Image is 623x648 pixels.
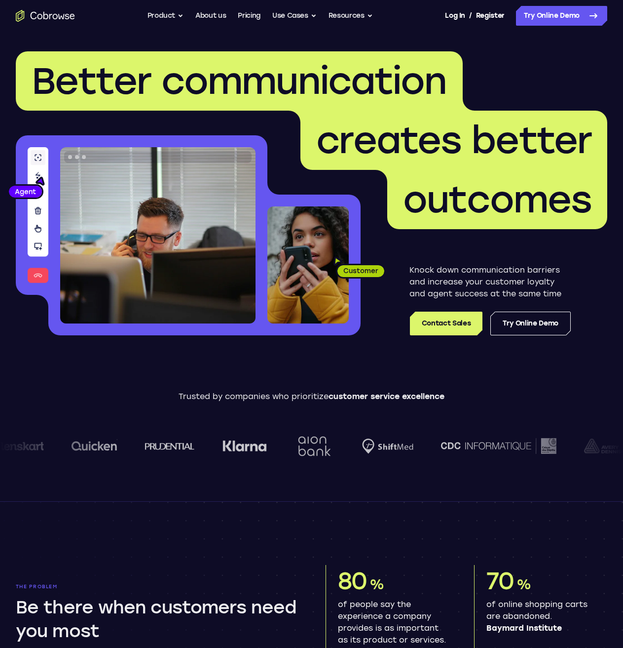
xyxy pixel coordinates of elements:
a: Log In [445,6,465,26]
a: Go to the home page [16,10,75,22]
span: outcomes [403,177,591,222]
span: 80 [338,567,367,595]
a: Try Online Demo [516,6,607,26]
span: 70 [486,567,514,595]
p: The problem [16,584,298,590]
img: Klarna [188,440,233,452]
a: Pricing [238,6,260,26]
span: creates better [316,118,591,162]
a: Contact Sales [410,312,482,335]
a: About us [195,6,226,26]
span: % [516,576,531,593]
p: Knock down communication barriers and increase your customer loyalty and agent success at the sam... [409,264,571,300]
img: prudential [111,442,161,450]
img: Aion Bank [260,426,300,466]
img: A customer holding their phone [267,206,349,324]
button: Resources [329,6,373,26]
span: Better communication [32,59,447,103]
span: Baymard Institute [486,622,599,634]
img: Shiftmed [328,439,379,454]
button: Product [147,6,184,26]
h2: Be there when customers need you most [16,596,298,643]
a: Try Online Demo [490,312,571,335]
span: customer service excellence [329,392,444,401]
a: Register [476,6,505,26]
img: CDC Informatique [407,438,522,453]
button: Use Cases [272,6,317,26]
span: / [469,10,472,22]
p: of online shopping carts are abandoned. [486,599,599,634]
span: % [369,576,384,593]
img: A customer support agent talking on the phone [60,147,256,324]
